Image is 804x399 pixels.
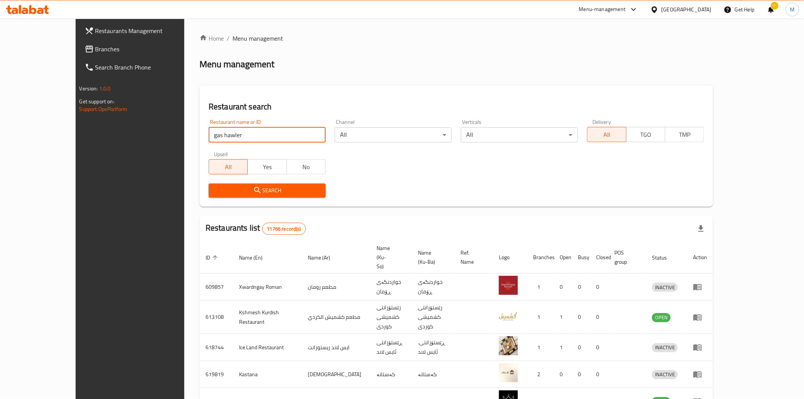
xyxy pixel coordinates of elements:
[626,127,665,142] button: TGO
[199,58,274,70] h2: Menu management
[590,301,608,334] td: 0
[302,274,370,301] td: مطعم رومان
[527,361,554,388] td: 2
[239,253,272,262] span: Name (En)
[214,152,228,157] label: Upsell
[95,63,204,72] span: Search Branch Phone
[95,26,204,35] span: Restaurants Management
[79,22,210,40] a: Restaurants Management
[308,253,340,262] span: Name (Ar)
[412,361,454,388] td: کەستانە
[199,274,233,301] td: 609857
[290,161,323,173] span: No
[652,343,678,352] span: INACTIVE
[554,274,572,301] td: 0
[572,361,590,388] td: 0
[652,283,678,292] span: INACTIVE
[233,301,302,334] td: Kshmesh Kurdish Restaurant
[370,361,412,388] td: کەستانە
[668,129,701,140] span: TMP
[652,253,677,262] span: Status
[572,274,590,301] td: 0
[693,313,707,322] div: Menu
[587,127,626,142] button: All
[418,248,445,266] span: Name (Ku-Ba)
[209,184,326,198] button: Search
[209,101,704,112] h2: Restaurant search
[554,241,572,274] th: Open
[499,363,518,382] img: Kastana
[412,274,454,301] td: خواردنگەی ڕۆمان
[263,225,305,233] span: 11766 record(s)
[79,40,210,58] a: Branches
[652,370,678,379] span: INACTIVE
[572,301,590,334] td: 0
[233,361,302,388] td: Kastana
[79,84,98,93] span: Version:
[412,301,454,334] td: رێستۆرانتی کشمیشى كوردى
[262,223,306,235] div: Total records count
[335,127,452,142] div: All
[592,119,611,125] label: Delivery
[206,253,220,262] span: ID
[233,34,283,43] span: Menu management
[572,334,590,361] td: 0
[527,241,554,274] th: Branches
[493,241,527,274] th: Logo
[247,159,286,174] button: Yes
[199,34,224,43] a: Home
[554,334,572,361] td: 1
[95,44,204,54] span: Branches
[233,274,302,301] td: Xwardngay Roman
[693,370,707,379] div: Menu
[215,186,320,195] span: Search
[499,276,518,295] img: Xwardngay Roman
[370,274,412,301] td: خواردنگەی ڕۆمان
[79,97,114,106] span: Get support on:
[199,301,233,334] td: 613108
[662,5,712,14] div: [GEOGRAPHIC_DATA]
[499,336,518,355] img: Ice Land Restaurant
[687,241,713,274] th: Action
[199,334,233,361] td: 618744
[302,334,370,361] td: ايس لاند ريستورانت
[590,361,608,388] td: 0
[693,343,707,352] div: Menu
[590,129,623,140] span: All
[199,34,713,43] nav: breadcrumb
[590,274,608,301] td: 0
[370,301,412,334] td: رێستۆرانتی کشمیشى كوردى
[79,104,128,114] a: Support.OpsPlatform
[590,241,608,274] th: Closed
[790,5,795,14] span: M
[206,222,306,235] h2: Restaurants list
[692,220,710,238] div: Export file
[590,334,608,361] td: 0
[227,34,229,43] li: /
[652,313,671,322] span: OPEN
[527,301,554,334] td: 1
[614,248,637,266] span: POS group
[693,282,707,291] div: Menu
[302,361,370,388] td: [DEMOGRAPHIC_DATA]
[527,274,554,301] td: 1
[630,129,662,140] span: TGO
[527,334,554,361] td: 1
[377,244,403,271] span: Name (Ku-So)
[554,301,572,334] td: 1
[286,159,326,174] button: No
[99,84,111,93] span: 1.0.0
[579,5,626,14] div: Menu-management
[461,127,578,142] div: All
[302,301,370,334] td: مطعم كشميش الكردي
[412,334,454,361] td: .ڕێستۆرانتی ئایس لاند
[209,127,326,142] input: Search for restaurant name or ID..
[665,127,704,142] button: TMP
[554,361,572,388] td: 0
[370,334,412,361] td: ڕێستۆرانتی ئایس لاند
[572,241,590,274] th: Busy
